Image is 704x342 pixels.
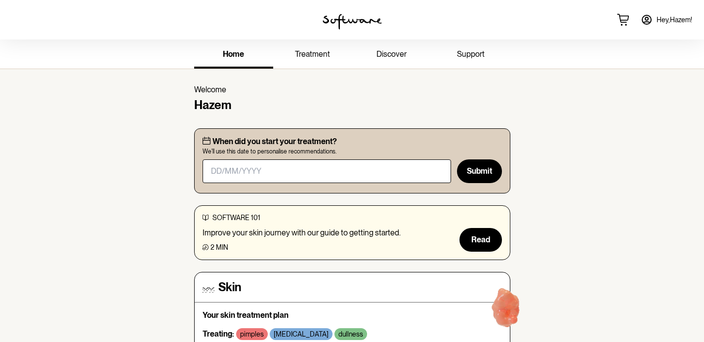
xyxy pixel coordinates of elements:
a: home [194,41,273,69]
img: software logo [323,14,382,30]
span: software 101 [212,214,260,222]
p: When did you start your treatment? [212,137,337,146]
p: pimples [240,330,264,339]
span: Submit [467,166,492,176]
span: support [457,49,485,59]
a: Hey,Hazem! [635,8,698,32]
h4: Hazem [194,98,510,113]
a: treatment [273,41,352,69]
p: [MEDICAL_DATA] [274,330,329,339]
span: discover [376,49,407,59]
p: Welcome [194,85,510,94]
h4: Skin [218,280,241,295]
span: We'll use this date to personalise recommendations. [203,148,502,155]
strong: Treating: [203,329,234,339]
button: Submit [457,159,501,183]
span: Read [471,235,490,244]
p: Improve your skin journey with our guide to getting started. [203,228,401,237]
p: dullness [338,330,363,339]
input: DD/MM/YYYY [203,159,452,183]
span: home [223,49,244,59]
span: 2 min [210,243,228,251]
span: Hey, Hazem ! [657,16,692,24]
a: discover [352,41,431,69]
a: support [431,41,510,69]
span: treatment [295,49,330,59]
button: Read [459,228,502,252]
p: Your skin treatment plan [203,310,502,320]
